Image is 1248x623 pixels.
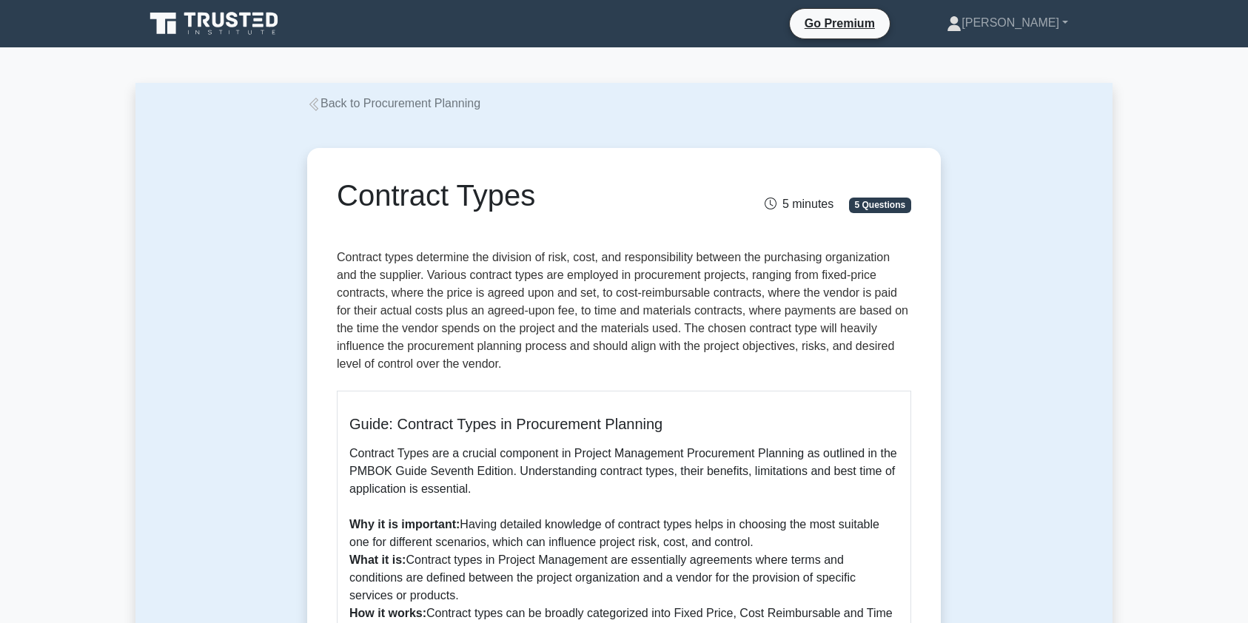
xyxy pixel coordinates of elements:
[349,553,406,566] b: What it is:
[349,415,899,433] h5: Guide: Contract Types in Procurement Planning
[911,8,1104,38] a: [PERSON_NAME]
[849,198,911,212] span: 5 Questions
[307,97,480,110] a: Back to Procurement Planning
[765,198,833,210] span: 5 minutes
[796,14,884,33] a: Go Premium
[337,249,911,379] p: Contract types determine the division of risk, cost, and responsibility between the purchasing or...
[349,607,426,619] b: How it works:
[349,518,460,531] b: Why it is important:
[337,178,714,213] h1: Contract Types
